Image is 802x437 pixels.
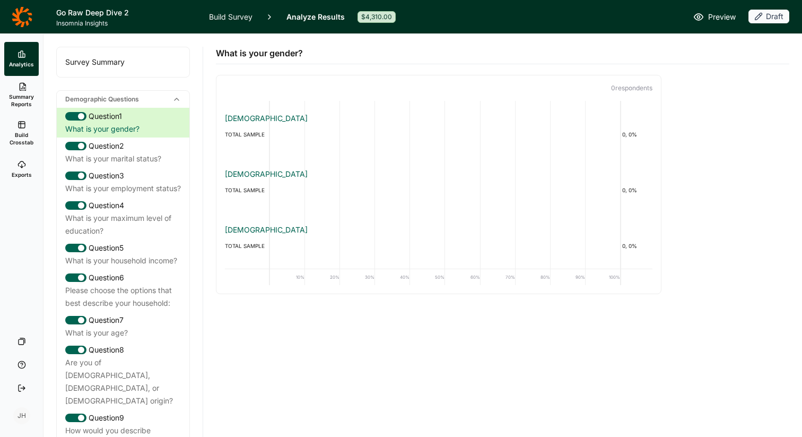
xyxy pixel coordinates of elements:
[225,184,270,196] div: TOTAL SAMPLE
[65,140,181,152] div: Question 2
[4,114,39,152] a: Build Crosstab
[225,225,652,235] div: [DEMOGRAPHIC_DATA]
[516,269,551,285] div: 80%
[445,269,480,285] div: 60%
[65,123,181,135] div: What is your gender?
[748,10,789,24] button: Draft
[481,269,516,285] div: 70%
[225,239,270,252] div: TOTAL SAMPLE
[225,169,652,179] div: [DEMOGRAPHIC_DATA]
[13,407,30,424] div: JH
[621,128,652,141] div: 0, 0%
[270,269,305,285] div: 10%
[65,242,181,254] div: Question 5
[8,93,34,108] span: Summary Reports
[410,269,445,285] div: 50%
[65,314,181,327] div: Question 7
[57,47,189,77] div: Survey Summary
[375,269,410,285] div: 40%
[65,169,181,182] div: Question 3
[4,42,39,76] a: Analytics
[358,11,396,23] div: $4,310.00
[65,344,181,356] div: Question 8
[65,212,181,237] div: What is your maximum level of education?
[225,84,652,92] p: 0 respondent s
[65,327,181,339] div: What is your age?
[8,131,34,146] span: Build Crosstab
[65,110,181,123] div: Question 1
[65,152,181,165] div: What is your marital status?
[12,171,32,178] span: Exports
[57,91,189,108] div: Demographic Questions
[586,269,621,285] div: 100%
[225,113,652,124] div: [DEMOGRAPHIC_DATA]
[708,11,736,23] span: Preview
[65,254,181,267] div: What is your household income?
[65,356,181,407] div: Are you of [DEMOGRAPHIC_DATA], [DEMOGRAPHIC_DATA], or [DEMOGRAPHIC_DATA] origin?
[216,47,303,59] span: What is your gender?
[225,128,270,141] div: TOTAL SAMPLE
[65,271,181,284] div: Question 6
[305,269,340,285] div: 20%
[65,199,181,212] div: Question 4
[65,412,181,424] div: Question 9
[621,184,652,196] div: 0, 0%
[621,239,652,252] div: 0, 0%
[56,19,196,28] span: Insomnia Insights
[9,61,34,68] span: Analytics
[56,6,196,19] h1: Go Raw Deep Dive 2
[4,76,39,114] a: Summary Reports
[340,269,375,285] div: 30%
[693,11,736,23] a: Preview
[551,269,586,285] div: 90%
[4,152,39,186] a: Exports
[65,182,181,195] div: What is your employment status?
[748,10,789,23] div: Draft
[65,284,181,310] div: Please choose the options that best describe your household:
